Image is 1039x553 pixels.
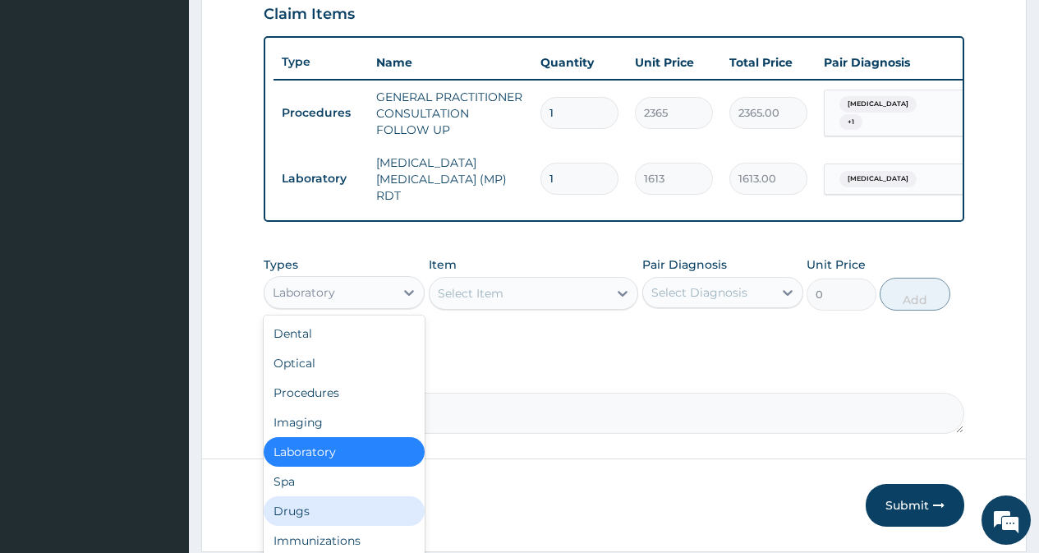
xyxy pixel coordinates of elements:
td: [MEDICAL_DATA] [MEDICAL_DATA] (MP) RDT [368,146,532,212]
span: We're online! [95,169,227,335]
label: Item [429,256,457,273]
div: Laboratory [264,437,425,467]
th: Quantity [532,46,627,79]
div: Laboratory [273,284,335,301]
div: Minimize live chat window [269,8,309,48]
div: Chat with us now [85,92,276,113]
h3: Claim Items [264,6,355,24]
th: Name [368,46,532,79]
span: + 1 [839,114,862,131]
td: Procedures [274,98,368,128]
div: Optical [264,348,425,378]
label: Unit Price [807,256,866,273]
div: Spa [264,467,425,496]
div: Dental [264,319,425,348]
div: Drugs [264,496,425,526]
th: Pair Diagnosis [816,46,996,79]
td: GENERAL PRACTITIONER CONSULTATION FOLLOW UP [368,81,532,146]
label: Pair Diagnosis [642,256,727,273]
div: Procedures [264,378,425,408]
div: Select Diagnosis [651,284,747,301]
th: Unit Price [627,46,721,79]
div: Select Item [438,285,503,302]
span: [MEDICAL_DATA] [839,171,917,187]
label: Types [264,258,298,272]
label: Comment [264,370,964,384]
th: Total Price [721,46,816,79]
th: Type [274,47,368,77]
div: Imaging [264,408,425,437]
img: d_794563401_company_1708531726252_794563401 [30,82,67,123]
button: Add [880,278,949,311]
button: Submit [866,484,964,527]
textarea: Type your message and hit 'Enter' [8,374,313,431]
td: Laboratory [274,164,368,194]
span: [MEDICAL_DATA] [839,96,917,113]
